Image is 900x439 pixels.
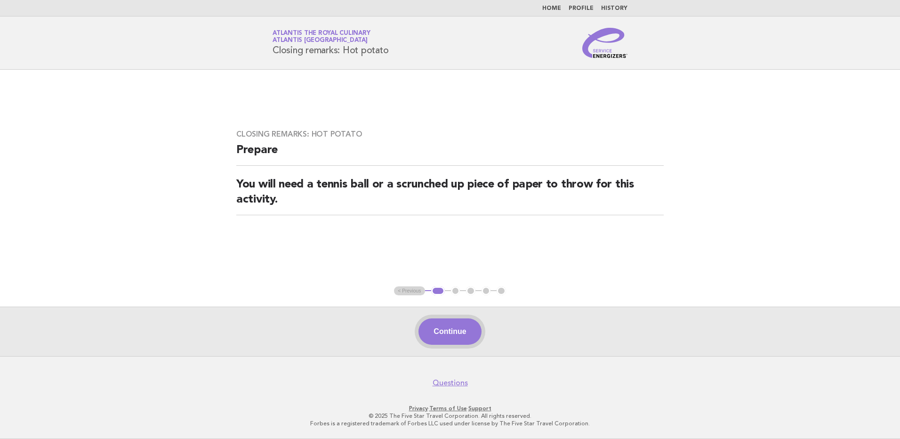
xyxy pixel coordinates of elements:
span: Atlantis [GEOGRAPHIC_DATA] [273,38,368,44]
a: Atlantis the Royal CulinaryAtlantis [GEOGRAPHIC_DATA] [273,30,370,43]
a: Home [542,6,561,11]
p: © 2025 The Five Star Travel Corporation. All rights reserved. [162,412,738,420]
a: Questions [433,378,468,388]
h3: Closing remarks: Hot potato [236,130,664,139]
img: Service Energizers [582,28,627,58]
button: 1 [431,286,445,296]
a: Privacy [409,405,428,412]
a: History [601,6,627,11]
p: Forbes is a registered trademark of Forbes LLC used under license by The Five Star Travel Corpora... [162,420,738,427]
a: Terms of Use [429,405,467,412]
h2: You will need a tennis ball or a scrunched up piece of paper to throw for this activity. [236,177,664,215]
button: Continue [418,318,481,345]
p: · · [162,405,738,412]
a: Support [468,405,491,412]
h2: Prepare [236,143,664,166]
a: Profile [569,6,594,11]
h1: Closing remarks: Hot potato [273,31,388,55]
